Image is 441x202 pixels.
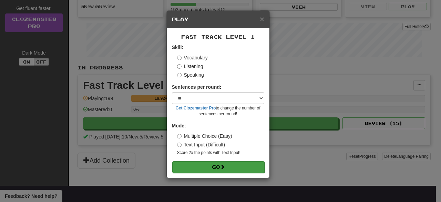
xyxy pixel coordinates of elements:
[177,54,208,61] label: Vocabulary
[177,133,232,140] label: Multiple Choice (Easy)
[172,105,264,117] small: to change the number of sentences per round!
[177,143,182,147] input: Text Input (Difficult)
[172,45,183,50] strong: Skill:
[172,16,264,23] h5: Play
[177,150,264,156] small: Score 2x the points with Text Input !
[177,141,225,148] label: Text Input (Difficult)
[177,73,182,77] input: Speaking
[172,84,222,90] label: Sentences per round:
[177,134,182,138] input: Multiple Choice (Easy)
[177,56,182,60] input: Vocabulary
[176,106,216,110] a: Get Clozemaster Pro
[177,63,203,70] label: Listening
[177,64,182,69] input: Listening
[260,15,264,23] span: ×
[177,71,204,78] label: Speaking
[260,15,264,22] button: Close
[181,34,255,40] span: Fast Track Level 1
[172,161,265,173] button: Go
[172,123,186,128] strong: Mode:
